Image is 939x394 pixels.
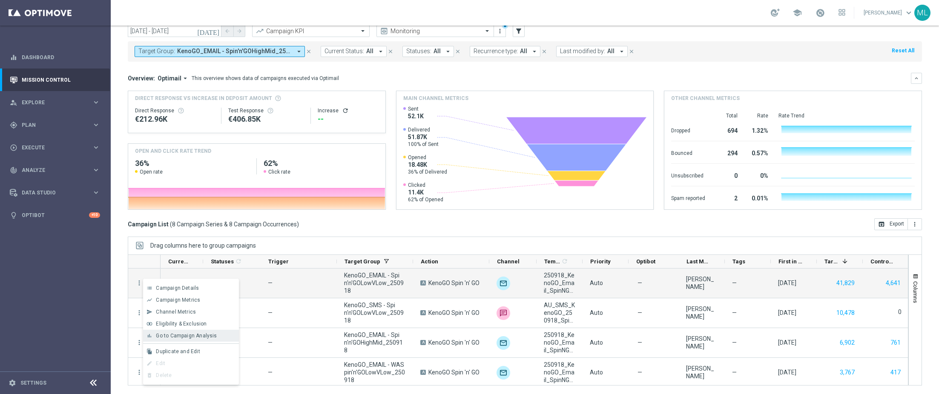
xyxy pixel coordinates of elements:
button: Mission Control [9,77,101,83]
button: 3,767 [839,367,856,378]
a: Settings [20,380,46,385]
button: Reset All [891,46,915,55]
button: more_vert [908,218,922,230]
i: join_inner [146,321,152,327]
div: Tina Wang [686,335,718,350]
button: person_search Explore keyboard_arrow_right [9,99,101,106]
div: Optibot [10,204,100,226]
i: file_copy [146,348,152,354]
button: lightbulb Optibot +10 [9,212,101,219]
span: — [268,280,273,286]
div: This overview shows data of campaigns executed via Optimail [192,74,339,82]
i: gps_fixed [10,121,17,129]
i: close [388,49,393,54]
span: Target Group: [138,48,175,55]
span: Current Status: [324,48,364,55]
div: 0% [748,168,768,182]
span: — [732,339,737,346]
span: Plan [22,123,92,128]
button: 761 [890,337,902,348]
i: send [146,309,152,315]
button: filter_alt [513,25,525,37]
i: show_chart [146,297,152,303]
span: — [268,339,273,346]
span: Action [421,258,438,265]
button: Recurrence type: All arrow_drop_down [470,46,540,57]
button: close [540,47,548,56]
div: 0.01% [748,191,768,204]
a: [PERSON_NAME]keyboard_arrow_down [863,6,914,19]
span: Columns [912,281,919,303]
span: KenoGO_EMAIL - Spin'n'GOHighMid_250918 [344,331,406,354]
i: lightbulb [10,211,17,219]
span: 52.1K [408,112,424,120]
button: Optimail arrow_drop_down [155,74,192,82]
span: Templates [544,258,560,265]
span: 8 Campaign Series & 8 Campaign Occurrences [172,220,297,228]
div: There are unsaved changes [502,23,508,29]
h4: Main channel metrics [403,94,468,102]
i: list [146,285,152,291]
a: Optibot [22,204,89,226]
i: equalizer [10,54,17,61]
i: arrow_back [224,28,230,34]
button: close [454,47,462,56]
div: +10 [89,212,100,218]
span: Data Studio [22,190,92,195]
span: Go to Campaign Analysis [156,333,217,339]
i: arrow_drop_down [295,48,303,55]
img: Optimail [497,277,510,290]
span: AU_SMS_KenoGO_250918_Spin'n'GOLowVLow [544,301,575,324]
span: — [268,309,273,316]
div: Press SPACE to select this row. [128,328,161,358]
i: arrow_drop_down [444,48,452,55]
multiple-options-button: Export to CSV [874,220,922,227]
div: 0 [715,168,738,182]
span: Calculate column [234,257,242,266]
div: Data Studio [10,189,92,197]
button: close [305,47,313,56]
div: Press SPACE to deselect this row. [161,268,909,298]
i: open_in_browser [878,221,885,228]
i: [DATE] [197,27,220,35]
div: 2 [715,191,738,204]
span: Statuses [211,258,234,265]
button: send Channel Metrics [143,306,239,318]
i: bar_chart [146,333,152,339]
span: 250918_KenoGO_Email_SpinNGO_LowVLow [544,271,575,294]
span: Priority [590,258,611,265]
i: trending_up [256,27,264,35]
span: Auto [590,339,603,346]
div: Bounced [671,146,705,159]
span: Target Group [345,258,380,265]
div: Press SPACE to deselect this row. [128,268,161,298]
span: Drag columns here to group campaigns [150,242,256,249]
h3: Overview: [128,74,155,82]
button: play_circle_outline Execute keyboard_arrow_right [9,144,101,151]
span: — [637,309,642,317]
span: Clicked [408,182,443,188]
span: 36% of Delivered [408,168,447,175]
span: All [607,48,615,55]
i: settings [9,379,16,387]
button: equalizer Dashboard [9,54,101,61]
button: more_vert [135,339,143,346]
span: KenoGO_EMAIL - Spin'n'GOLowVLow_250918 [344,271,406,294]
span: Channel [497,258,520,265]
span: Campaign Metrics [156,297,200,303]
div: Dropped [671,123,705,137]
i: refresh [342,107,349,114]
button: Last modified by: All arrow_drop_down [556,46,628,57]
div: Explore [10,99,92,106]
i: play_circle_outline [10,144,17,151]
span: A [420,280,426,286]
i: more_vert [135,368,143,376]
span: Calculate column [560,257,568,266]
button: arrow_forward [233,25,245,37]
span: First in Range [778,258,802,265]
div: 1.32% [748,123,768,137]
